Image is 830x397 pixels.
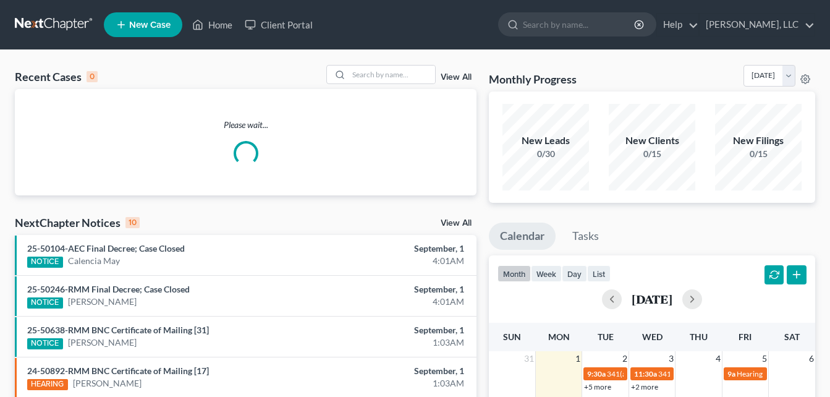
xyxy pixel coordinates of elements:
[441,219,472,228] a: View All
[715,134,802,148] div: New Filings
[531,265,562,282] button: week
[27,325,209,335] a: 25-50638-RMM BNC Certificate of Mailing [31]
[609,134,695,148] div: New Clients
[642,331,663,342] span: Wed
[523,351,535,366] span: 31
[327,283,464,296] div: September, 1
[27,297,63,309] div: NOTICE
[667,351,675,366] span: 3
[15,119,476,131] p: Please wait...
[631,382,658,391] a: +2 more
[584,382,611,391] a: +5 more
[327,336,464,349] div: 1:03AM
[87,71,98,82] div: 0
[15,69,98,84] div: Recent Cases
[715,148,802,160] div: 0/15
[632,292,672,305] h2: [DATE]
[327,255,464,267] div: 4:01AM
[587,369,606,378] span: 9:30a
[27,365,209,376] a: 24-50892-RMM BNC Certificate of Mailing [17]
[727,369,735,378] span: 9a
[125,217,140,228] div: 10
[690,331,708,342] span: Thu
[27,257,63,268] div: NOTICE
[761,351,768,366] span: 5
[574,351,582,366] span: 1
[784,331,800,342] span: Sat
[489,72,577,87] h3: Monthly Progress
[634,369,657,378] span: 11:30a
[327,324,464,336] div: September, 1
[700,14,815,36] a: [PERSON_NAME], LLC
[327,296,464,308] div: 4:01AM
[808,351,815,366] span: 6
[714,351,722,366] span: 4
[609,148,695,160] div: 0/15
[73,377,142,390] a: [PERSON_NAME]
[239,14,319,36] a: Client Portal
[587,265,611,282] button: list
[658,369,777,378] span: 341(a) meeting for [PERSON_NAME]
[68,255,120,267] a: Calencia May
[68,336,137,349] a: [PERSON_NAME]
[27,243,185,254] a: 25-50104-AEC Final Decree; Case Closed
[68,296,137,308] a: [PERSON_NAME]
[186,14,239,36] a: Home
[562,265,587,282] button: day
[739,331,752,342] span: Fri
[27,284,190,294] a: 25-50246-RMM Final Decree; Case Closed
[15,215,140,230] div: NextChapter Notices
[327,242,464,255] div: September, 1
[502,148,589,160] div: 0/30
[502,134,589,148] div: New Leads
[27,379,68,390] div: HEARING
[607,369,726,378] span: 341(a) meeting for [PERSON_NAME]
[27,338,63,349] div: NOTICE
[327,365,464,377] div: September, 1
[441,73,472,82] a: View All
[349,66,435,83] input: Search by name...
[621,351,629,366] span: 2
[657,14,698,36] a: Help
[598,331,614,342] span: Tue
[498,265,531,282] button: month
[327,377,464,390] div: 1:03AM
[129,20,171,30] span: New Case
[503,331,521,342] span: Sun
[548,331,570,342] span: Mon
[489,223,556,250] a: Calendar
[523,13,636,36] input: Search by name...
[561,223,610,250] a: Tasks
